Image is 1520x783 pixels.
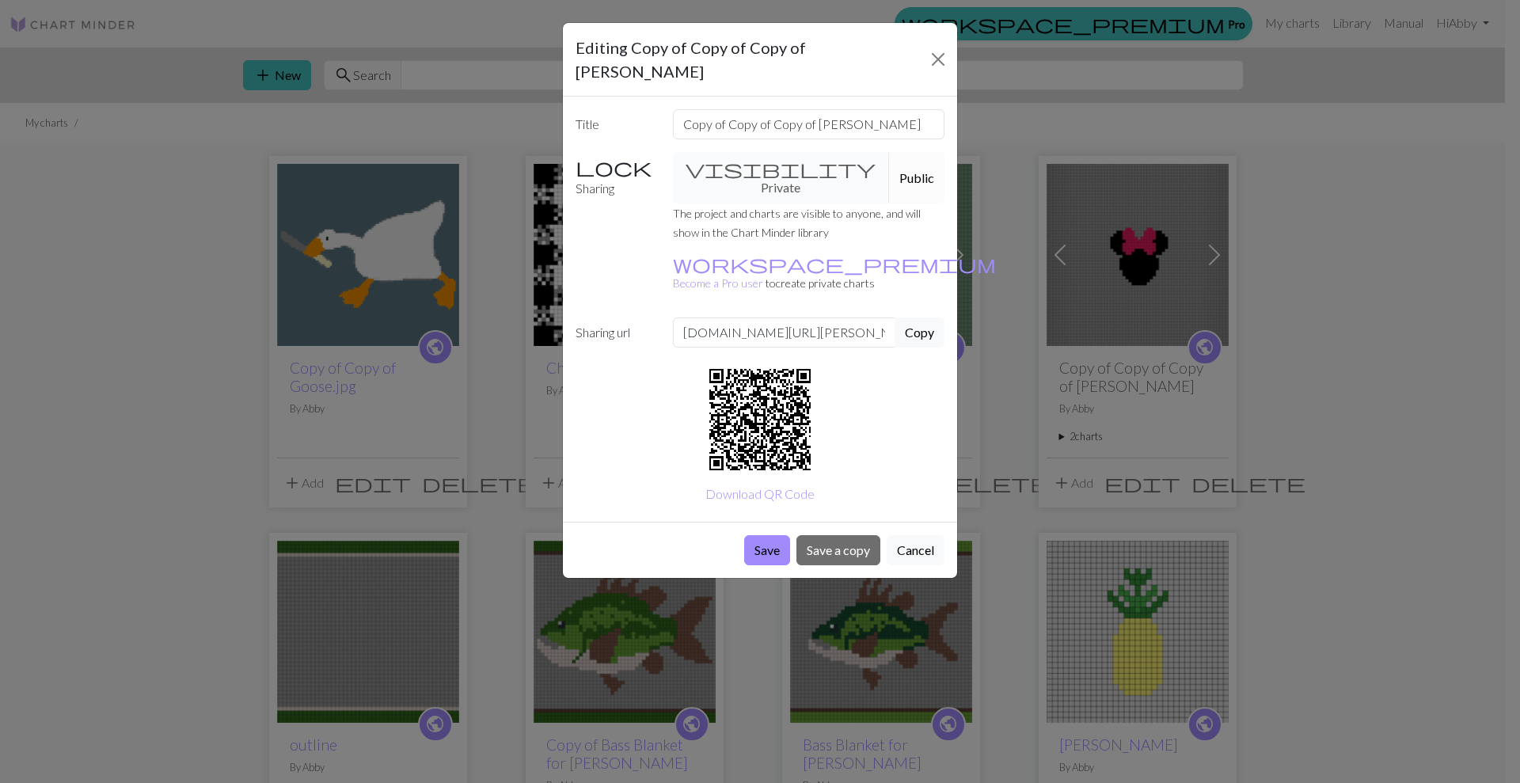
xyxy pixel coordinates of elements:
h5: Editing Copy of Copy of Copy of [PERSON_NAME] [576,36,926,83]
small: The project and charts are visible to anyone, and will show in the Chart Minder library [673,207,921,239]
button: Save a copy [796,535,880,565]
button: Save [744,535,790,565]
a: Become a Pro user [673,257,996,290]
button: Download QR Code [695,479,825,509]
button: Copy [895,317,944,348]
label: Title [566,109,663,139]
label: Sharing [566,152,663,203]
button: Cancel [887,535,944,565]
button: Public [889,152,944,203]
small: to create private charts [673,257,996,290]
label: Sharing url [566,317,663,348]
button: Close [926,47,952,72]
span: workspace_premium [673,253,996,275]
